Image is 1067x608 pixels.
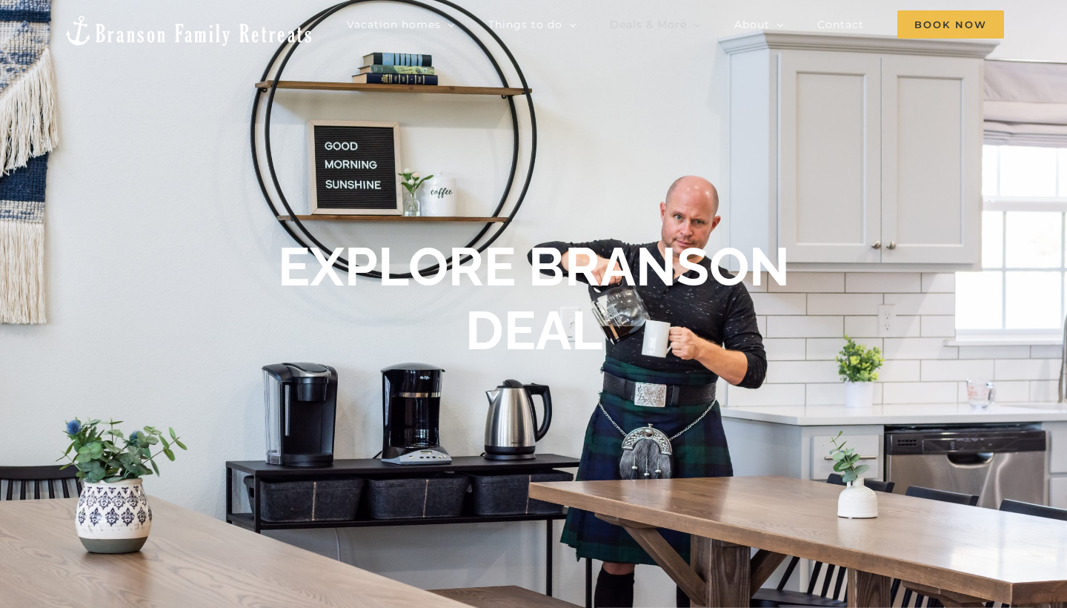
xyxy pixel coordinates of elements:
span: Deals & More [610,19,687,30]
a: Deals & More [610,8,701,42]
a: Book Now [897,8,1004,42]
a: Things to do [488,8,576,42]
span: Things to do [488,19,562,30]
a: About [734,8,784,42]
a: Vacation homes [347,8,455,42]
a: Contact [817,8,864,42]
img: Branson Family Retreats Logo [63,14,314,47]
h1: EXPLORE BRANSON DEAL [278,235,790,363]
span: About [734,19,770,30]
span: Vacation homes [347,19,441,30]
span: Contact [817,19,864,30]
span: Book Now [897,10,1004,39]
nav: Main Menu [347,8,1004,42]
